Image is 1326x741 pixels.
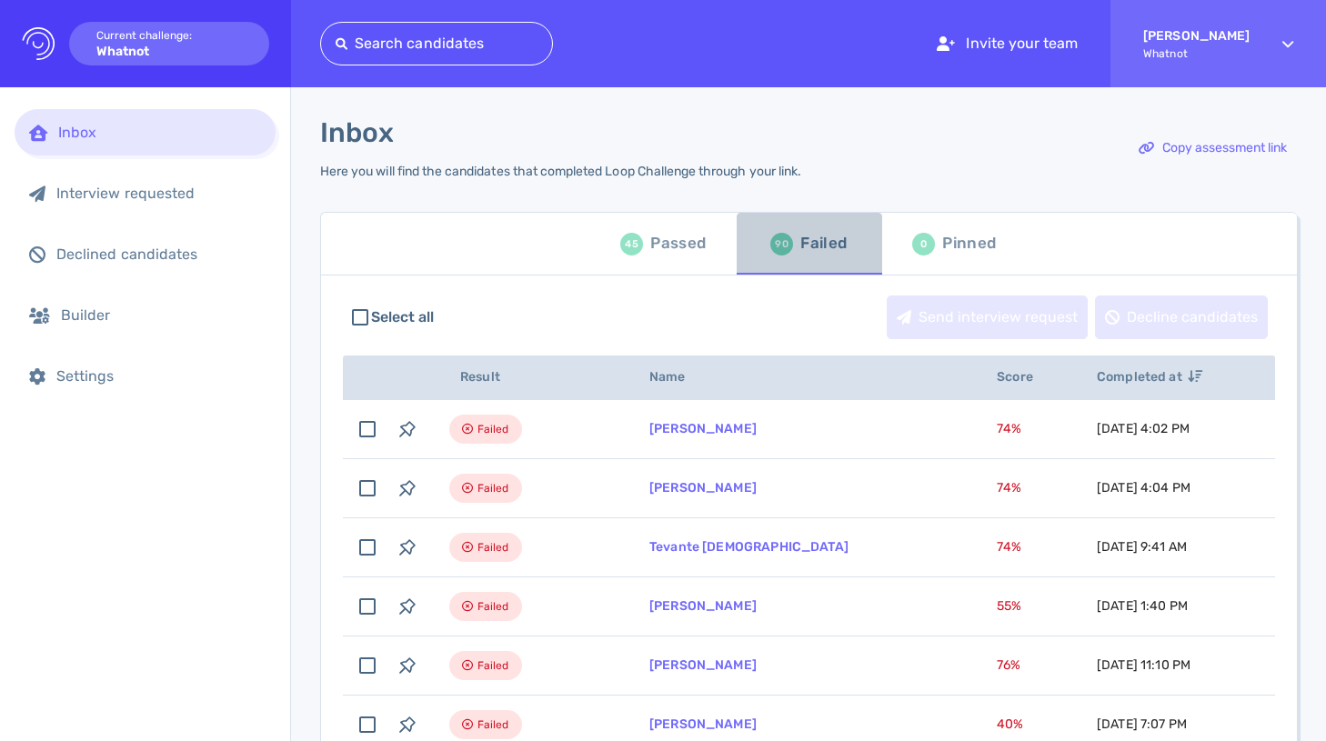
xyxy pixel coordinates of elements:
a: [PERSON_NAME] [649,598,757,614]
span: [DATE] 11:10 PM [1097,657,1190,673]
span: Failed [477,596,509,617]
span: Select all [371,306,435,328]
div: 90 [770,233,793,255]
span: Score [997,369,1053,385]
button: Send interview request [887,295,1088,339]
a: [PERSON_NAME] [649,657,757,673]
a: [PERSON_NAME] [649,716,757,732]
span: [DATE] 9:41 AM [1097,539,1187,555]
div: Failed [800,230,847,257]
span: 74 % [997,480,1021,496]
span: Failed [477,477,509,499]
button: Copy assessment link [1129,126,1297,170]
span: 76 % [997,657,1020,673]
div: Decline candidates [1096,296,1267,338]
span: [DATE] 4:02 PM [1097,421,1190,436]
div: Passed [650,230,706,257]
span: Failed [477,655,509,676]
span: Failed [477,714,509,736]
div: 0 [912,233,935,255]
div: Inbox [58,124,261,141]
div: Here you will find the candidates that completed Loop Challenge through your link. [320,164,801,179]
h1: Inbox [320,116,394,149]
button: Decline candidates [1095,295,1268,339]
span: Name [649,369,706,385]
span: 55 % [997,598,1021,614]
th: Result [427,355,628,400]
span: [DATE] 7:07 PM [1097,716,1187,732]
span: [DATE] 4:04 PM [1097,480,1190,496]
span: Failed [477,536,509,558]
span: Completed at [1097,369,1202,385]
a: Tevante [DEMOGRAPHIC_DATA] [649,539,849,555]
div: Builder [61,306,261,324]
span: 74 % [997,421,1021,436]
a: [PERSON_NAME] [649,421,757,436]
span: 40 % [997,716,1023,732]
strong: [PERSON_NAME] [1143,28,1250,44]
div: Interview requested [56,185,261,202]
span: Failed [477,418,509,440]
a: [PERSON_NAME] [649,480,757,496]
div: Settings [56,367,261,385]
div: Declined candidates [56,245,261,263]
div: Pinned [942,230,996,257]
span: Whatnot [1143,47,1250,60]
span: 74 % [997,539,1021,555]
div: Copy assessment link [1130,127,1296,169]
div: Send interview request [888,296,1087,338]
div: 45 [620,233,643,255]
span: [DATE] 1:40 PM [1097,598,1188,614]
